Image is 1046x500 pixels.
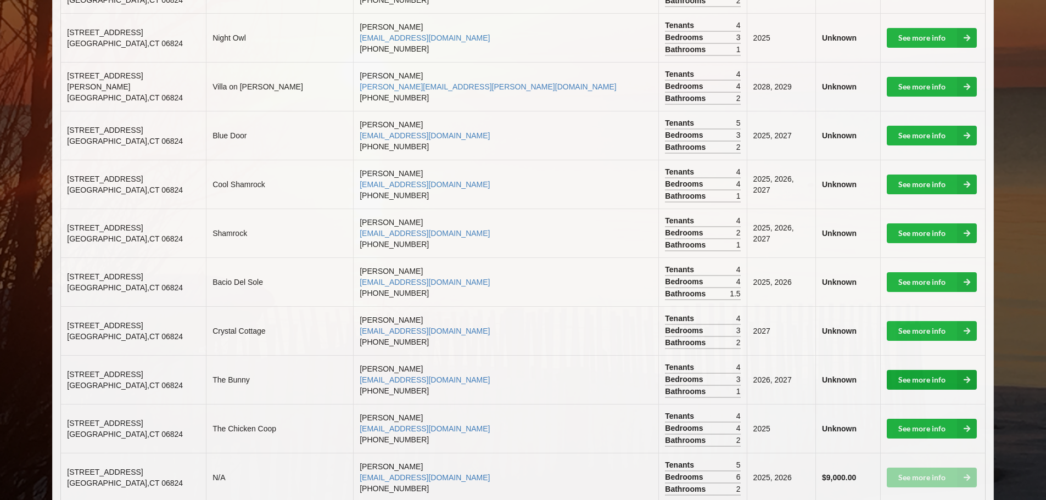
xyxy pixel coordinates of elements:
td: Shamrock [206,209,353,257]
a: [EMAIL_ADDRESS][DOMAIN_NAME] [360,131,490,140]
span: 2 [736,227,741,238]
td: 2025, 2027 [747,111,815,160]
span: [STREET_ADDRESS] [67,321,143,330]
span: 1.5 [730,288,740,299]
span: 4 [736,178,741,189]
td: [PERSON_NAME] [PHONE_NUMBER] [353,111,658,160]
a: [EMAIL_ADDRESS][DOMAIN_NAME] [360,180,490,189]
span: 4 [736,276,741,287]
a: [EMAIL_ADDRESS][DOMAIN_NAME] [360,229,490,238]
b: Unknown [822,131,857,140]
span: Tenants [665,69,697,80]
span: Bathrooms [665,435,708,446]
span: [GEOGRAPHIC_DATA] , CT 06824 [67,332,183,341]
span: Bedrooms [665,471,706,482]
span: 6 [736,471,741,482]
span: 5 [736,117,741,128]
span: [STREET_ADDRESS] [67,223,143,232]
b: Unknown [822,82,857,91]
td: 2026, 2027 [747,355,815,404]
td: Night Owl [206,13,353,62]
span: [GEOGRAPHIC_DATA] , CT 06824 [67,283,183,292]
span: [GEOGRAPHIC_DATA] , CT 06824 [67,381,183,390]
span: [STREET_ADDRESS] [67,175,143,183]
span: Bedrooms [665,81,706,92]
span: 3 [736,325,741,336]
td: 2025, 2026, 2027 [747,160,815,209]
span: [STREET_ADDRESS] [67,419,143,428]
span: 1 [736,44,741,55]
td: Cool Shamrock [206,160,353,209]
td: 2025, 2026, 2027 [747,209,815,257]
td: [PERSON_NAME] [PHONE_NUMBER] [353,257,658,306]
span: 4 [736,166,741,177]
span: Bathrooms [665,337,708,348]
span: Tenants [665,264,697,275]
span: Bathrooms [665,93,708,104]
span: 2 [736,142,741,153]
span: 2 [736,337,741,348]
span: 4 [736,423,741,434]
span: 5 [736,459,741,470]
span: 1 [736,190,741,201]
span: Bedrooms [665,374,706,385]
a: [EMAIL_ADDRESS][DOMAIN_NAME] [360,278,490,286]
td: The Chicken Coop [206,404,353,453]
td: Blue Door [206,111,353,160]
td: 2027 [747,306,815,355]
span: [GEOGRAPHIC_DATA] , CT 06824 [67,93,183,102]
td: 2025 [747,13,815,62]
span: 4 [736,264,741,275]
a: See more info [887,419,977,439]
span: Bedrooms [665,130,706,141]
b: Unknown [822,229,857,238]
b: $9,000.00 [822,473,856,482]
span: [GEOGRAPHIC_DATA] , CT 06824 [67,479,183,487]
span: 4 [736,20,741,31]
span: Tenants [665,215,697,226]
span: Bedrooms [665,423,706,434]
span: Bathrooms [665,484,708,495]
span: Tenants [665,166,697,177]
span: Bathrooms [665,142,708,153]
td: The Bunny [206,355,353,404]
span: 3 [736,130,741,141]
td: 2025, 2026 [747,257,815,306]
span: Bedrooms [665,276,706,287]
a: [EMAIL_ADDRESS][DOMAIN_NAME] [360,473,490,482]
span: 2 [736,93,741,104]
a: [EMAIL_ADDRESS][DOMAIN_NAME] [360,375,490,384]
span: [STREET_ADDRESS] [67,468,143,476]
span: Tenants [665,459,697,470]
span: [GEOGRAPHIC_DATA] , CT 06824 [67,186,183,194]
a: See more info [887,272,977,292]
a: See more info [887,321,977,341]
span: Bedrooms [665,227,706,238]
td: Villa on [PERSON_NAME] [206,62,353,111]
a: See more info [887,370,977,390]
span: Bathrooms [665,386,708,397]
a: See more info [887,126,977,145]
td: [PERSON_NAME] [PHONE_NUMBER] [353,62,658,111]
a: [EMAIL_ADDRESS][DOMAIN_NAME] [360,424,490,433]
a: [EMAIL_ADDRESS][DOMAIN_NAME] [360,327,490,335]
td: [PERSON_NAME] [PHONE_NUMBER] [353,13,658,62]
b: Unknown [822,375,857,384]
span: 4 [736,69,741,80]
a: [PERSON_NAME][EMAIL_ADDRESS][PERSON_NAME][DOMAIN_NAME] [360,82,617,91]
b: Unknown [822,424,857,433]
span: 4 [736,215,741,226]
a: See more info [887,175,977,194]
span: [GEOGRAPHIC_DATA] , CT 06824 [67,234,183,243]
a: [EMAIL_ADDRESS][DOMAIN_NAME] [360,33,490,42]
span: 1 [736,386,741,397]
b: Unknown [822,327,857,335]
span: 2 [736,484,741,495]
span: 3 [736,32,741,43]
a: See more info [887,28,977,48]
span: Bathrooms [665,190,708,201]
span: [GEOGRAPHIC_DATA] , CT 06824 [67,137,183,145]
span: 4 [736,81,741,92]
span: [STREET_ADDRESS] [67,272,143,281]
span: [STREET_ADDRESS] [67,370,143,379]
